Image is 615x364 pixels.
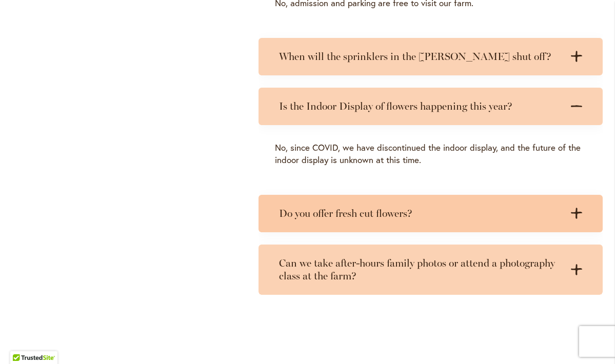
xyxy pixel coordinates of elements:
[259,195,603,232] summary: Do you offer fresh cut flowers?
[279,207,562,220] h3: Do you offer fresh cut flowers?
[279,100,562,113] h3: Is the Indoor Display of flowers happening this year?
[279,50,562,63] h3: When will the sprinklers in the [PERSON_NAME] shut off?
[279,257,562,282] h3: Can we take after-hours family photos or attend a photography class at the farm?
[259,88,603,125] summary: Is the Indoor Display of flowers happening this year?
[259,38,603,75] summary: When will the sprinklers in the [PERSON_NAME] shut off?
[259,245,603,295] summary: Can we take after-hours family photos or attend a photography class at the farm?
[275,141,586,166] p: No, since COVID, we have discontinued the indoor display, and the future of the indoor display is...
